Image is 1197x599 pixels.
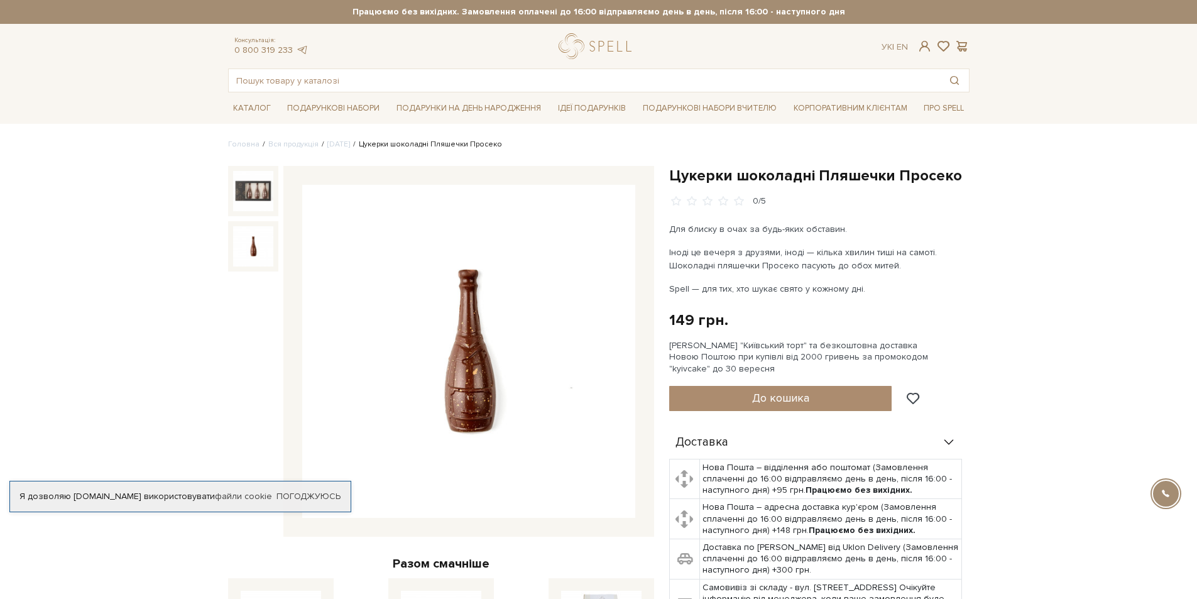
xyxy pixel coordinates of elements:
b: Працюємо без вихідних. [809,525,916,536]
button: Пошук товару у каталозі [940,69,969,92]
a: En [897,41,908,52]
a: Подарункові набори Вчителю [638,97,782,119]
div: 0/5 [753,195,766,207]
a: Погоджуюсь [276,491,341,502]
b: Працюємо без вихідних. [806,485,912,495]
td: Нова Пошта – адресна доставка кур'єром (Замовлення сплаченні до 16:00 відправляємо день в день, п... [700,499,962,539]
span: Консультація: [234,36,309,45]
strong: Працюємо без вихідних. Замовлення оплачені до 16:00 відправляємо день в день, після 16:00 - насту... [228,6,970,18]
a: Про Spell [919,99,969,118]
div: [PERSON_NAME] "Київський торт" та безкоштовна доставка Новою Поштою при купівлі від 2000 гривень ... [669,340,970,375]
button: До кошика [669,386,892,411]
div: Ук [882,41,908,53]
a: telegram [296,45,309,55]
a: Ідеї подарунків [553,99,631,118]
img: Цукерки шоколадні Пляшечки Просеко [233,171,273,211]
p: Іноді це вечеря з друзями, іноді — кілька хвилин тиші на самоті. Шоколадні пляшечки Просеко пасую... [669,246,964,272]
a: [DATE] [327,140,350,149]
img: Цукерки шоколадні Пляшечки Просеко [233,226,273,267]
span: Доставка [675,437,728,448]
a: Подарунки на День народження [391,99,546,118]
span: До кошика [752,391,809,405]
a: Каталог [228,99,276,118]
a: logo [559,33,637,59]
a: Корпоративним клієнтам [789,99,912,118]
a: Вся продукція [268,140,319,149]
li: Цукерки шоколадні Пляшечки Просеко [350,139,502,150]
h1: Цукерки шоколадні Пляшечки Просеко [669,166,970,185]
a: Подарункові набори [282,99,385,118]
p: Spell — для тих, хто шукає свято у кожному дні. [669,282,964,295]
a: Головна [228,140,260,149]
a: файли cookie [215,491,272,502]
p: Для блиску в очах за будь-яких обставин. [669,223,964,236]
img: Цукерки шоколадні Пляшечки Просеко [302,185,635,518]
td: Нова Пошта – відділення або поштомат (Замовлення сплаченні до 16:00 відправляємо день в день, піс... [700,459,962,499]
div: 149 грн. [669,310,728,330]
a: 0 800 319 233 [234,45,293,55]
input: Пошук товару у каталозі [229,69,940,92]
span: | [892,41,894,52]
td: Доставка по [PERSON_NAME] від Uklon Delivery (Замовлення сплаченні до 16:00 відправляємо день в д... [700,539,962,580]
div: Я дозволяю [DOMAIN_NAME] використовувати [10,491,351,502]
div: Разом смачніше [228,556,654,572]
